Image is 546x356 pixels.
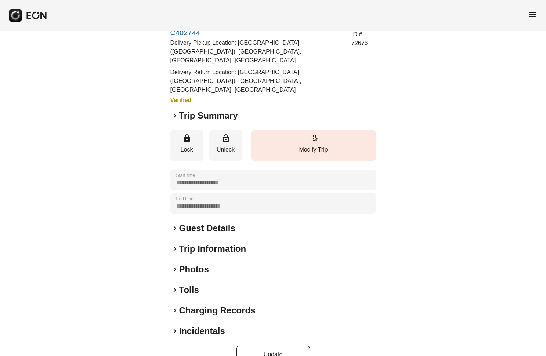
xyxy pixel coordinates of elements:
[179,284,199,296] h2: Tolls
[255,145,372,154] p: Modify Trip
[170,265,179,274] span: keyboard_arrow_right
[170,130,203,161] button: Lock
[170,111,179,120] span: keyboard_arrow_right
[213,145,239,154] p: Unlock
[174,145,200,154] p: Lock
[170,39,343,65] p: Delivery Pickup Location: [GEOGRAPHIC_DATA] ([GEOGRAPHIC_DATA]), [GEOGRAPHIC_DATA], [GEOGRAPHIC_D...
[182,134,191,143] span: lock
[179,110,238,121] h2: Trip Summary
[179,325,225,337] h2: Incidentals
[528,10,537,19] span: menu
[179,305,256,316] h2: Charging Records
[170,286,179,294] span: keyboard_arrow_right
[170,28,343,37] a: C402744
[351,30,376,48] p: ID # 72676
[170,327,179,335] span: keyboard_arrow_right
[179,264,209,275] h2: Photos
[170,224,179,233] span: keyboard_arrow_right
[170,68,343,94] p: Delivery Return Location: [GEOGRAPHIC_DATA] ([GEOGRAPHIC_DATA]), [GEOGRAPHIC_DATA], [GEOGRAPHIC_D...
[170,96,343,105] h3: Verified
[170,244,179,253] span: keyboard_arrow_right
[209,130,242,161] button: Unlock
[251,130,376,161] button: Modify Trip
[309,134,318,143] span: edit_road
[179,243,246,255] h2: Trip Information
[179,222,235,234] h2: Guest Details
[221,134,230,143] span: lock_open
[170,306,179,315] span: keyboard_arrow_right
